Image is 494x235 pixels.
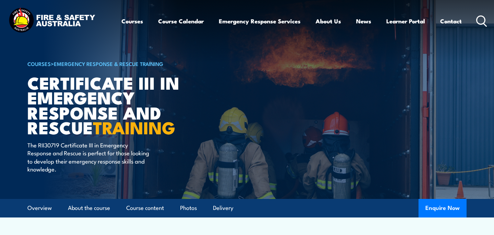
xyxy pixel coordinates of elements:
[158,12,204,30] a: Course Calendar
[386,12,425,30] a: Learner Portal
[27,59,197,68] h6: >
[440,12,462,30] a: Contact
[27,141,153,173] p: The RII30719 Certificate III in Emergency Response and Rescue is perfect for those looking to dev...
[93,114,175,140] strong: TRAINING
[27,60,51,67] a: COURSES
[27,75,197,134] h1: Certificate III in Emergency Response and Rescue
[126,199,164,217] a: Course content
[180,199,197,217] a: Photos
[27,199,52,217] a: Overview
[54,60,163,67] a: Emergency Response & Rescue Training
[219,12,301,30] a: Emergency Response Services
[419,199,467,217] button: Enquire Now
[68,199,110,217] a: About the course
[121,12,143,30] a: Courses
[213,199,233,217] a: Delivery
[316,12,341,30] a: About Us
[356,12,371,30] a: News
